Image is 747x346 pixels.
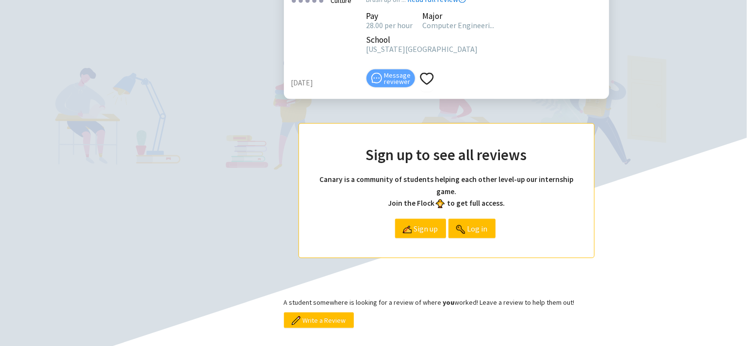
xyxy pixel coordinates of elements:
[303,315,346,326] span: Write a Review
[414,219,438,238] span: Sign up
[456,225,465,234] img: login.png
[292,316,300,325] img: pencil.png
[395,219,446,238] a: Sign up
[423,20,495,30] span: Computer Engineeri...
[366,44,478,54] span: [US_STATE][GEOGRAPHIC_DATA]
[436,199,445,208] img: bird_front.png
[318,143,575,166] h2: Sign up to see all reviews
[403,225,412,234] img: register.png
[284,313,354,328] button: Write a Review
[366,36,478,43] div: School
[291,77,362,89] div: [DATE]
[318,174,575,209] h4: Canary is a community of students helping each other level-up our internship game. Join the Flock...
[371,73,382,83] span: message
[420,72,434,86] span: heart
[384,72,411,85] span: Message reviewer
[284,297,609,308] p: A student somewhere is looking for a review of where worked! Leave a review to help them out!
[366,20,413,30] span: 28.00 per hour
[366,13,413,19] div: Pay
[423,13,495,19] div: Major
[443,298,455,307] b: you
[448,219,496,238] a: Log in
[467,219,488,238] span: Log in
